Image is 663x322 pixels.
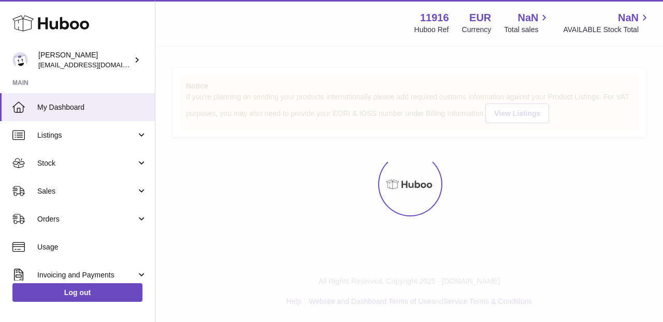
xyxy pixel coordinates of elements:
[38,50,132,70] div: [PERSON_NAME]
[504,25,550,35] span: Total sales
[37,214,136,224] span: Orders
[462,25,492,35] div: Currency
[504,11,550,35] a: NaN Total sales
[12,283,142,302] a: Log out
[563,25,651,35] span: AVAILABLE Stock Total
[12,52,28,68] img: info@bananaleafsupplements.com
[37,186,136,196] span: Sales
[37,103,147,112] span: My Dashboard
[37,130,136,140] span: Listings
[618,11,639,25] span: NaN
[469,11,491,25] strong: EUR
[517,11,538,25] span: NaN
[37,270,136,280] span: Invoicing and Payments
[563,11,651,35] a: NaN AVAILABLE Stock Total
[38,61,152,69] span: [EMAIL_ADDRESS][DOMAIN_NAME]
[37,158,136,168] span: Stock
[37,242,147,252] span: Usage
[414,25,449,35] div: Huboo Ref
[420,11,449,25] strong: 11916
